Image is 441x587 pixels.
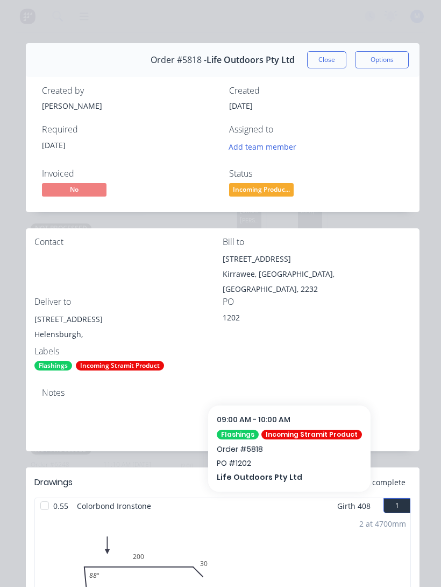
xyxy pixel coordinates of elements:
[223,139,302,154] button: Add team member
[229,183,294,197] span: Incoming Produc...
[229,169,403,179] div: Status
[229,86,403,96] div: Created
[337,498,371,514] span: Girth 408
[295,477,406,488] span: Mark all drawings as complete
[229,183,294,199] button: Incoming Produc...
[307,51,346,68] button: Close
[42,86,216,96] div: Created by
[359,518,406,529] div: 2 at 4700mm
[34,297,223,307] div: Deliver to
[223,251,411,297] div: [STREET_ADDRESS]Kirrawee, [GEOGRAPHIC_DATA], [GEOGRAPHIC_DATA], 2232
[223,312,357,327] div: 1202
[34,476,73,489] div: Drawings
[223,237,411,247] div: Bill to
[223,297,411,307] div: PO
[73,498,155,514] span: Colorbond Ironstone
[355,51,409,68] button: Options
[76,361,164,371] div: Incoming Stramit Product
[229,124,403,135] div: Assigned to
[42,140,66,150] span: [DATE]
[223,267,411,297] div: Kirrawee, [GEOGRAPHIC_DATA], [GEOGRAPHIC_DATA], 2232
[207,55,295,65] span: Life Outdoors Pty Ltd
[42,183,106,197] span: No
[42,124,216,135] div: Required
[34,346,223,357] div: Labels
[229,101,253,111] span: [DATE]
[34,312,223,327] div: [STREET_ADDRESS]
[34,237,223,247] div: Contact
[34,327,223,342] div: Helensburgh,
[34,361,72,371] div: Flashings
[151,55,207,65] span: Order #5818 -
[34,312,223,346] div: [STREET_ADDRESS]Helensburgh,
[42,100,216,111] div: [PERSON_NAME]
[49,498,73,514] span: 0.55
[42,388,403,398] div: Notes
[229,139,302,154] button: Add team member
[42,169,216,179] div: Invoiced
[223,251,411,267] div: [STREET_ADDRESS]
[383,498,410,513] button: 1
